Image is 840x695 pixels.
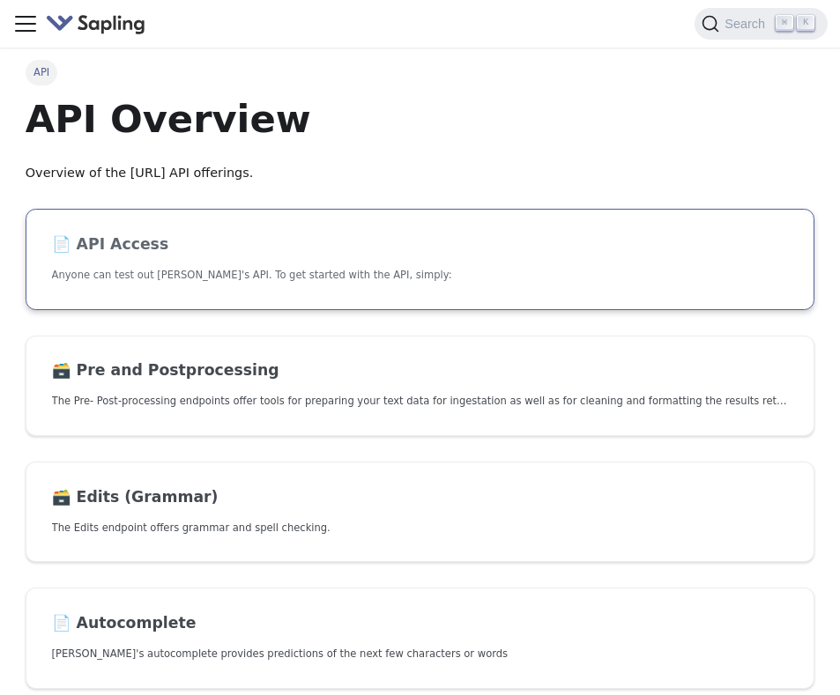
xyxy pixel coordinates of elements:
[52,361,789,381] h2: Pre and Postprocessing
[52,646,789,662] p: Sapling's autocomplete provides predictions of the next few characters or words
[719,17,776,31] span: Search
[52,520,789,536] p: The Edits endpoint offers grammar and spell checking.
[26,209,814,310] a: 📄️ API AccessAnyone can test out [PERSON_NAME]'s API. To get started with the API, simply:
[12,11,39,37] button: Toggle navigation bar
[52,488,789,507] h2: Edits (Grammar)
[52,393,789,410] p: The Pre- Post-processing endpoints offer tools for preparing your text data for ingestation as we...
[52,235,789,255] h2: API Access
[797,15,814,31] kbd: K
[26,588,814,689] a: 📄️ Autocomplete[PERSON_NAME]'s autocomplete provides predictions of the next few characters or words
[26,163,814,184] p: Overview of the [URL] API offerings.
[26,462,814,563] a: 🗃️ Edits (Grammar)The Edits endpoint offers grammar and spell checking.
[52,267,789,284] p: Anyone can test out Sapling's API. To get started with the API, simply:
[26,336,814,437] a: 🗃️ Pre and PostprocessingThe Pre- Post-processing endpoints offer tools for preparing your text d...
[695,8,827,40] button: Search (Command+K)
[46,11,146,37] img: Sapling.ai
[776,15,793,31] kbd: ⌘
[26,60,58,85] span: API
[46,11,152,37] a: Sapling.ai
[52,614,789,633] h2: Autocomplete
[26,95,814,143] h1: API Overview
[26,60,814,85] nav: Breadcrumbs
